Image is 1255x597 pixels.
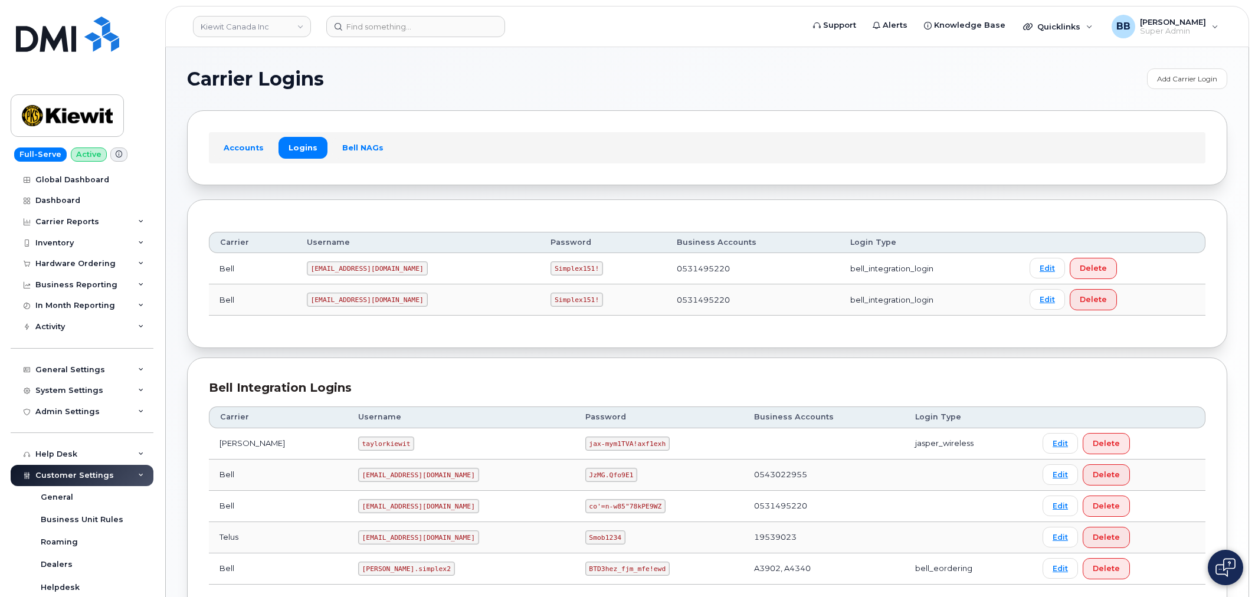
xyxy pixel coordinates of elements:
[1080,294,1107,305] span: Delete
[905,553,1032,585] td: bell_eordering
[666,253,840,284] td: 0531495220
[743,491,905,522] td: 0531495220
[1083,496,1130,517] button: Delete
[1070,289,1117,310] button: Delete
[743,460,905,491] td: 0543022955
[840,253,1019,284] td: bell_integration_login
[585,437,670,451] code: jax-mym1TVA!axf1exh
[358,499,479,513] code: [EMAIL_ADDRESS][DOMAIN_NAME]
[209,232,296,253] th: Carrier
[209,406,348,428] th: Carrier
[575,406,743,428] th: Password
[540,232,666,253] th: Password
[1030,289,1065,310] a: Edit
[358,437,414,451] code: taylorkiewit
[209,460,348,491] td: Bell
[1043,527,1078,547] a: Edit
[187,70,324,88] span: Carrier Logins
[585,499,666,513] code: co'=n-w85"78kPE9WZ
[209,428,348,460] td: [PERSON_NAME]
[209,253,296,284] td: Bell
[358,562,455,576] code: [PERSON_NAME].simplex2
[348,406,575,428] th: Username
[551,293,603,307] code: Simplex151!
[1147,68,1227,89] a: Add Carrier Login
[332,137,394,158] a: Bell NAGs
[1093,563,1120,574] span: Delete
[840,232,1019,253] th: Login Type
[209,284,296,316] td: Bell
[1093,469,1120,480] span: Delete
[278,137,327,158] a: Logins
[1083,433,1130,454] button: Delete
[296,232,540,253] th: Username
[1043,433,1078,454] a: Edit
[214,137,274,158] a: Accounts
[1093,438,1120,449] span: Delete
[1083,558,1130,579] button: Delete
[209,491,348,522] td: Bell
[358,530,479,544] code: [EMAIL_ADDRESS][DOMAIN_NAME]
[1030,258,1065,278] a: Edit
[209,522,348,553] td: Telus
[905,428,1032,460] td: jasper_wireless
[743,406,905,428] th: Business Accounts
[743,522,905,553] td: 19539023
[551,261,603,275] code: Simplex151!
[666,284,840,316] td: 0531495220
[1043,464,1078,485] a: Edit
[1070,258,1117,279] button: Delete
[209,379,1205,396] div: Bell Integration Logins
[1083,527,1130,548] button: Delete
[585,530,625,544] code: Smob1234
[307,261,428,275] code: [EMAIL_ADDRESS][DOMAIN_NAME]
[840,284,1019,316] td: bell_integration_login
[743,553,905,585] td: A3902, A4340
[1215,558,1236,577] img: Open chat
[1093,532,1120,543] span: Delete
[905,406,1032,428] th: Login Type
[209,553,348,585] td: Bell
[1080,263,1107,274] span: Delete
[1043,558,1078,579] a: Edit
[358,468,479,482] code: [EMAIL_ADDRESS][DOMAIN_NAME]
[585,562,670,576] code: BTD3hez_fjm_mfe!ewd
[585,468,638,482] code: JzMG.Qfo9E1
[1043,496,1078,516] a: Edit
[666,232,840,253] th: Business Accounts
[1093,500,1120,511] span: Delete
[1083,464,1130,486] button: Delete
[307,293,428,307] code: [EMAIL_ADDRESS][DOMAIN_NAME]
